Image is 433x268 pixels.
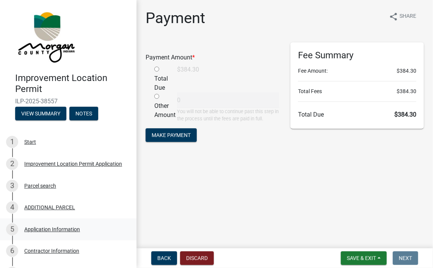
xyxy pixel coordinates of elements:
button: Next [393,251,418,265]
button: View Summary [15,107,66,120]
wm-modal-confirm: Notes [69,111,98,117]
div: Total Due [149,65,171,92]
span: Make Payment [152,132,191,138]
i: share [389,12,398,21]
span: Save & Exit [347,255,376,261]
button: Make Payment [146,128,197,142]
div: Improvement Location Permit Application [24,161,122,167]
h4: Improvement Location Permit [15,73,130,95]
span: $384.30 [397,87,416,95]
span: Next [399,255,412,261]
h6: Fee Summary [298,50,416,61]
li: Fee Amount: [298,67,416,75]
button: Discard [180,251,214,265]
span: Share [400,12,416,21]
span: ILP-2025-38557 [15,98,121,105]
wm-modal-confirm: Summary [15,111,66,117]
div: ADDITIONAL PARCEL [24,205,75,210]
div: 5 [6,223,18,235]
span: $384.30 [397,67,416,75]
div: Start [24,139,36,145]
div: 6 [6,245,18,257]
button: shareShare [383,9,422,24]
li: Total Fees [298,87,416,95]
div: 4 [6,201,18,213]
div: 1 [6,136,18,148]
h1: Payment [146,9,205,27]
span: $384.30 [394,111,416,118]
h6: Total Due [298,111,416,118]
div: 2 [6,158,18,170]
div: Contractor Information [24,248,79,254]
button: Back [151,251,177,265]
span: Back [157,255,171,261]
img: Morgan County, Indiana [15,8,76,65]
div: Application Information [24,227,80,232]
button: Save & Exit [341,251,387,265]
div: Payment Amount [140,53,285,62]
button: Notes [69,107,98,120]
div: 3 [6,180,18,192]
div: Parcel search [24,183,56,189]
div: Other Amount [149,92,171,122]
